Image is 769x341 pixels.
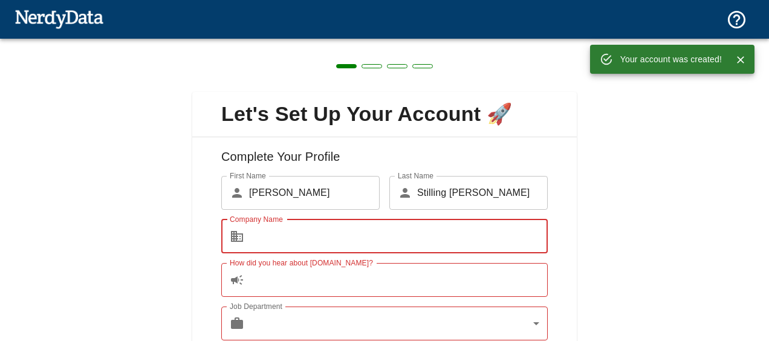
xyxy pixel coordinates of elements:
img: NerdyData.com [15,7,103,31]
button: Close [732,51,750,69]
h6: Complete Your Profile [202,147,567,176]
span: Let's Set Up Your Account 🚀 [202,102,567,127]
div: Your account was created! [620,48,722,70]
button: Support and Documentation [719,2,754,37]
label: Last Name [398,170,433,181]
label: First Name [230,170,266,181]
label: Job Department [230,301,282,311]
label: Company Name [230,214,283,224]
label: How did you hear about [DOMAIN_NAME]? [230,258,373,268]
